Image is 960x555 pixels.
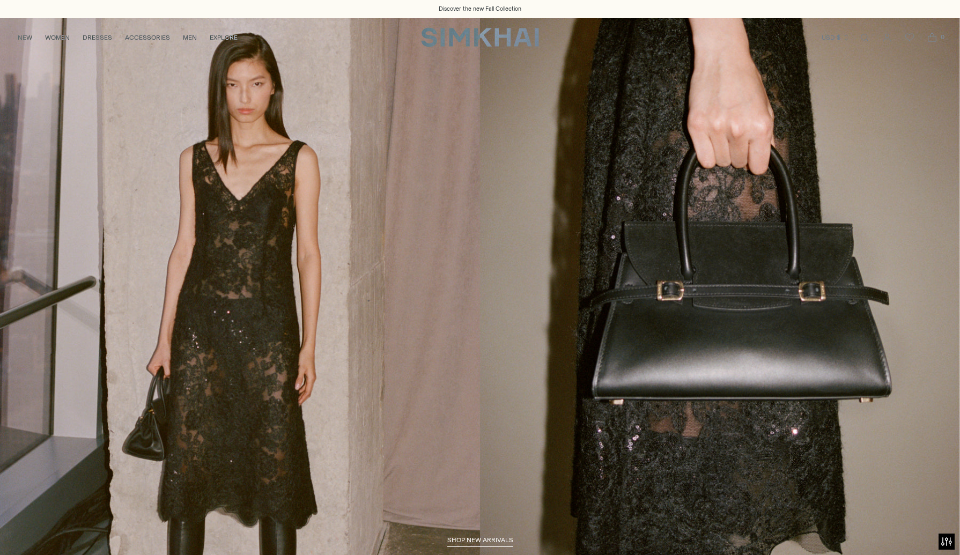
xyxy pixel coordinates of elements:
[921,27,943,48] a: Open cart modal
[447,536,513,544] span: shop new arrivals
[183,26,197,49] a: MEN
[447,536,513,547] a: shop new arrivals
[876,27,898,48] a: Go to the account page
[83,26,112,49] a: DRESSES
[899,27,920,48] a: Wishlist
[937,32,947,42] span: 0
[854,27,875,48] a: Open search modal
[439,5,521,13] a: Discover the new Fall Collection
[421,27,539,48] a: SIMKHAI
[210,26,238,49] a: EXPLORE
[822,26,850,49] button: USD $
[18,26,32,49] a: NEW
[45,26,70,49] a: WOMEN
[125,26,170,49] a: ACCESSORIES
